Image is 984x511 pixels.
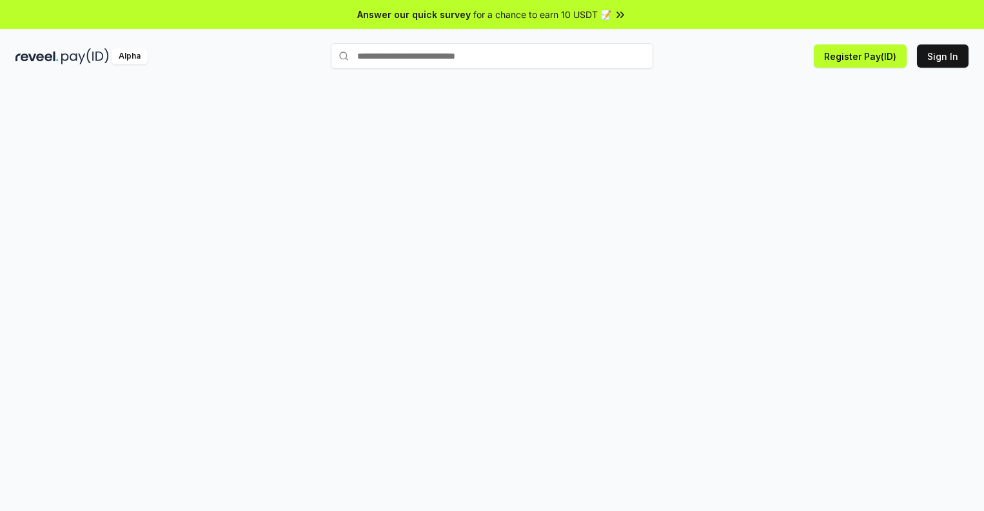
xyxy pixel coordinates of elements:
[61,48,109,64] img: pay_id
[814,44,907,68] button: Register Pay(ID)
[112,48,148,64] div: Alpha
[15,48,59,64] img: reveel_dark
[357,8,471,21] span: Answer our quick survey
[917,44,969,68] button: Sign In
[473,8,611,21] span: for a chance to earn 10 USDT 📝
